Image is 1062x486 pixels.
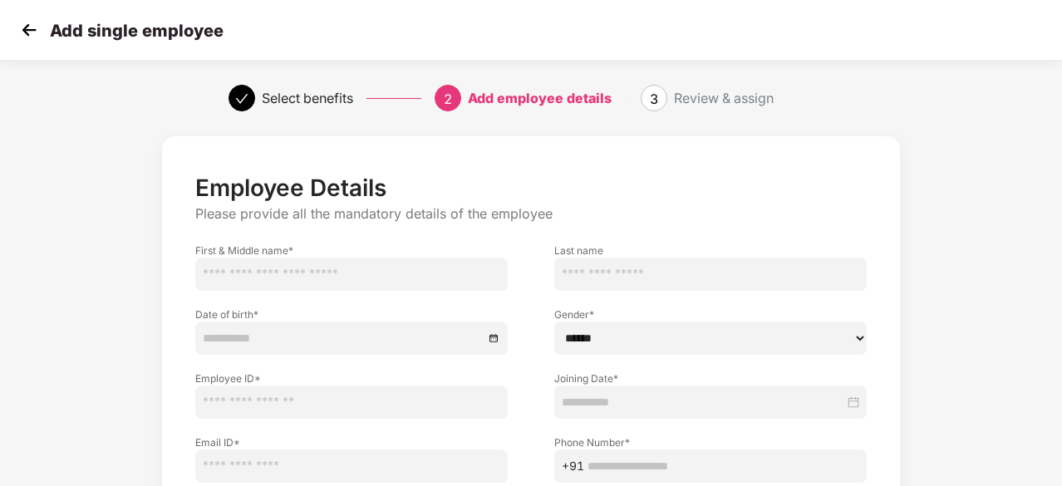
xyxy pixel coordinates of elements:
[650,91,658,107] span: 3
[444,91,452,107] span: 2
[262,85,353,111] div: Select benefits
[195,205,867,223] p: Please provide all the mandatory details of the employee
[674,85,774,111] div: Review & assign
[195,307,508,322] label: Date of birth
[554,435,867,449] label: Phone Number
[554,307,867,322] label: Gender
[195,243,508,258] label: First & Middle name
[554,371,867,385] label: Joining Date
[50,21,224,41] p: Add single employee
[195,371,508,385] label: Employee ID
[562,457,584,475] span: +91
[195,174,867,202] p: Employee Details
[195,435,508,449] label: Email ID
[554,243,867,258] label: Last name
[235,92,248,106] span: check
[468,85,612,111] div: Add employee details
[17,17,42,42] img: svg+xml;base64,PHN2ZyB4bWxucz0iaHR0cDovL3d3dy53My5vcmcvMjAwMC9zdmciIHdpZHRoPSIzMCIgaGVpZ2h0PSIzMC...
